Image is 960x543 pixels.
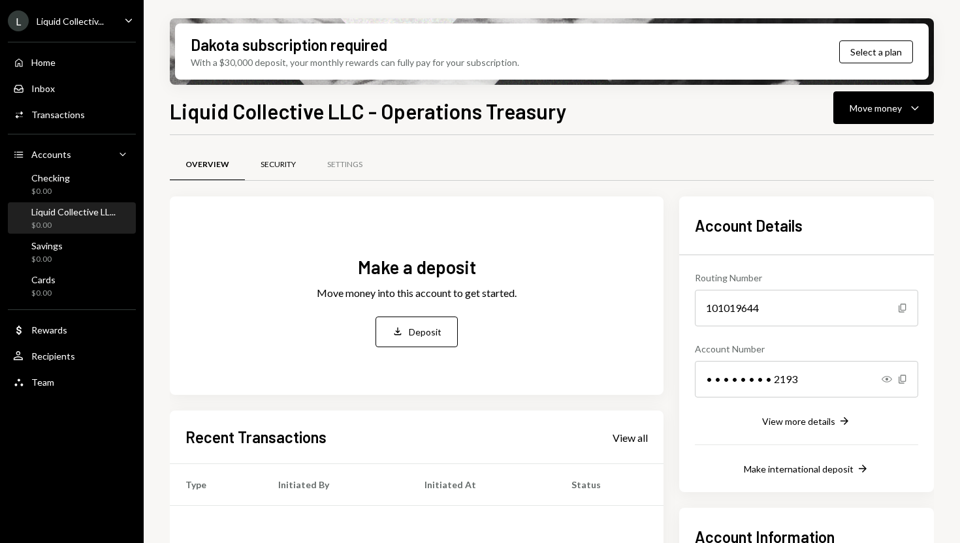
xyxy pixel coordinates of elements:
[613,431,648,444] div: View all
[695,342,918,356] div: Account Number
[31,288,56,299] div: $0.00
[31,186,70,197] div: $0.00
[8,168,136,200] a: Checking$0.00
[762,416,835,427] div: View more details
[31,274,56,285] div: Cards
[762,414,851,429] button: View more details
[8,102,136,126] a: Transactions
[744,462,869,476] button: Make international deposit
[8,370,136,394] a: Team
[8,50,136,74] a: Home
[695,361,918,397] div: • • • • • • • • 2193
[8,76,136,100] a: Inbox
[261,159,296,170] div: Security
[170,464,263,506] th: Type
[31,206,116,217] div: Liquid Collective LL...
[31,149,71,160] div: Accounts
[185,426,327,448] h2: Recent Transactions
[695,271,918,285] div: Routing Number
[31,172,70,183] div: Checking
[8,202,136,234] a: Liquid Collective LL...$0.00
[409,464,556,506] th: Initiated At
[317,285,517,301] div: Move money into this account to get started.
[8,318,136,341] a: Rewards
[695,290,918,326] div: 101019644
[191,55,519,69] div: With a $30,000 deposit, your monthly rewards can fully pay for your subscription.
[31,254,63,265] div: $0.00
[850,101,902,115] div: Move money
[191,34,387,55] div: Dakota subscription required
[327,159,362,170] div: Settings
[31,377,54,388] div: Team
[8,344,136,367] a: Recipients
[409,325,441,339] div: Deposit
[8,236,136,268] a: Savings$0.00
[376,317,458,347] button: Deposit
[31,83,55,94] div: Inbox
[8,270,136,302] a: Cards$0.00
[37,16,104,27] div: Liquid Collectiv...
[358,255,476,280] div: Make a deposit
[8,142,136,166] a: Accounts
[312,148,378,181] a: Settings
[556,464,664,506] th: Status
[695,215,918,236] h2: Account Details
[833,91,934,124] button: Move money
[31,57,56,68] div: Home
[31,220,116,231] div: $0.00
[613,430,648,444] a: View all
[245,148,312,181] a: Security
[185,159,229,170] div: Overview
[170,98,567,124] h1: Liquid Collective LLC - Operations Treasury
[839,40,913,63] button: Select a plan
[31,240,63,251] div: Savings
[744,463,854,474] div: Make international deposit
[8,10,29,31] div: L
[31,324,67,335] div: Rewards
[31,109,85,120] div: Transactions
[263,464,409,506] th: Initiated By
[170,148,245,181] a: Overview
[31,350,75,362] div: Recipients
